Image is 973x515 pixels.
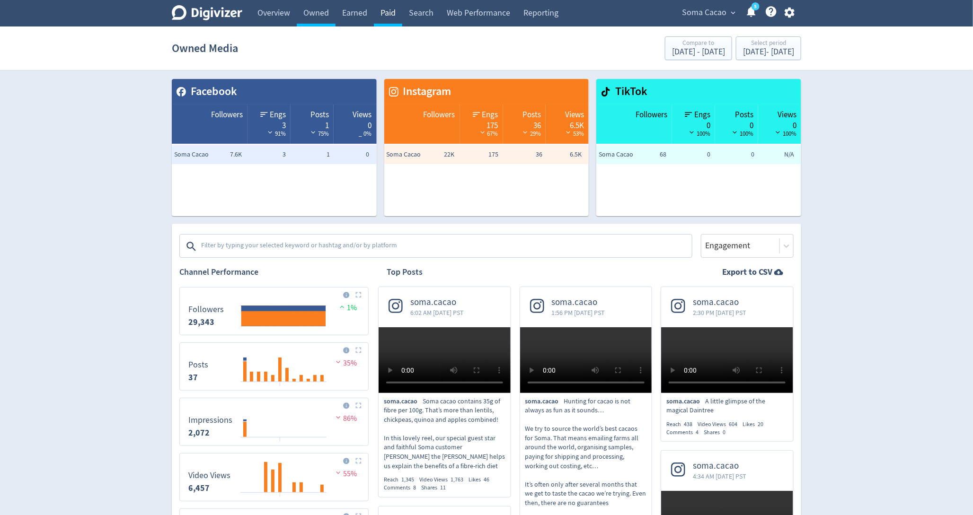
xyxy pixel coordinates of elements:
[677,120,710,128] div: 0
[484,476,489,483] span: 46
[636,109,667,121] span: Followers
[387,266,423,278] h2: Top Posts
[501,145,545,164] td: 36
[723,428,725,436] span: 0
[679,5,738,20] button: Soma Cacao
[720,120,753,128] div: 0
[758,420,763,428] span: 20
[599,150,637,159] span: Soma Cacao
[359,130,372,138] span: _ 0%
[337,303,357,313] span: 1%
[211,109,243,121] span: Followers
[334,358,343,366] img: negative-performance.svg
[743,48,794,56] div: [DATE] - [DATE]
[596,79,801,216] table: customized table
[552,297,605,308] span: soma.cacao
[672,48,725,56] div: [DATE] - [DATE]
[413,145,457,164] td: 22K
[334,414,357,423] span: 86%
[174,150,212,159] span: Soma Cacao
[384,79,589,216] table: customized table
[729,420,737,428] span: 604
[379,287,511,492] a: soma.cacao6:02 AM [DATE] PSTsoma.cacaoSoma cacao contains 35g of fibre per 100g. That’s more than...
[694,109,710,121] span: Engs
[457,145,501,164] td: 175
[188,482,210,494] strong: 6,457
[200,145,244,164] td: 7.6K
[522,109,541,121] span: Posts
[355,347,362,353] img: Placeholder
[424,109,455,121] span: Followers
[334,358,357,368] span: 35%
[186,84,237,100] span: Facebook
[521,130,541,138] span: 29%
[735,109,753,121] span: Posts
[384,397,505,471] p: Soma cacao contains 35g of fibre per 100g. That’s more than lentils, chickpeas, quinoa and apples...
[288,145,332,164] td: 1
[188,316,214,328] strong: 29,343
[188,372,198,383] strong: 37
[274,385,286,392] text: 06/10
[508,120,541,128] div: 36
[693,308,746,317] span: 2:30 PM [DATE] PST
[704,428,731,436] div: Shares
[661,287,793,436] a: soma.cacao2:30 PM [DATE] PSTsoma.cacaoA little glimpse of the magical DaintreeReach438Video Views...
[752,2,760,10] a: 5
[334,469,343,476] img: negative-performance.svg
[565,109,584,121] span: Views
[666,397,705,406] span: soma.cacao
[672,40,725,48] div: Compare to
[687,130,710,138] span: 100%
[729,9,737,17] span: expand_more
[521,129,530,136] img: negative-performance-white.svg
[666,428,704,436] div: Comments
[179,266,369,278] h2: Channel Performance
[265,129,275,136] img: negative-performance-white.svg
[310,109,329,121] span: Posts
[410,308,464,317] span: 6:02 AM [DATE] PST
[355,402,362,409] img: Placeholder
[334,469,357,479] span: 55%
[713,145,757,164] td: 0
[244,145,288,164] td: 3
[384,476,419,484] div: Reach
[478,129,487,136] img: negative-performance-white.svg
[469,476,495,484] div: Likes
[334,414,343,421] img: negative-performance.svg
[687,129,697,136] img: negative-performance-black.svg
[669,145,713,164] td: 0
[743,420,769,428] div: Likes
[730,130,753,138] span: 100%
[184,291,364,331] svg: Followers 29,343
[309,130,329,138] span: 75%
[398,84,451,100] span: Instagram
[421,484,451,492] div: Shares
[188,470,230,481] dt: Video Views
[353,109,372,121] span: Views
[270,109,286,121] span: Engs
[754,3,757,10] text: 5
[525,397,564,406] span: soma.cacao
[309,129,318,136] img: negative-performance-white.svg
[743,40,794,48] div: Select period
[693,461,746,471] span: soma.cacao
[184,402,364,442] svg: Impressions 2,072
[384,397,423,406] span: soma.cacao
[773,130,796,138] span: 100%
[384,484,421,492] div: Comments
[564,129,573,136] img: negative-performance-white.svg
[184,457,364,497] svg: Video Views 6,457
[684,420,692,428] span: 438
[773,129,783,136] img: negative-performance-black.svg
[666,397,788,415] p: A little glimpse of the magical Daintree
[757,145,801,164] td: N/A
[274,496,286,503] text: 06/10
[274,441,286,447] text: 06/10
[693,471,746,481] span: 4:34 AM [DATE] PST
[252,120,286,128] div: 3
[419,476,469,484] div: Video Views
[188,304,224,315] dt: Followers
[440,484,446,491] span: 11
[610,84,647,100] span: TikTok
[332,145,376,164] td: 0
